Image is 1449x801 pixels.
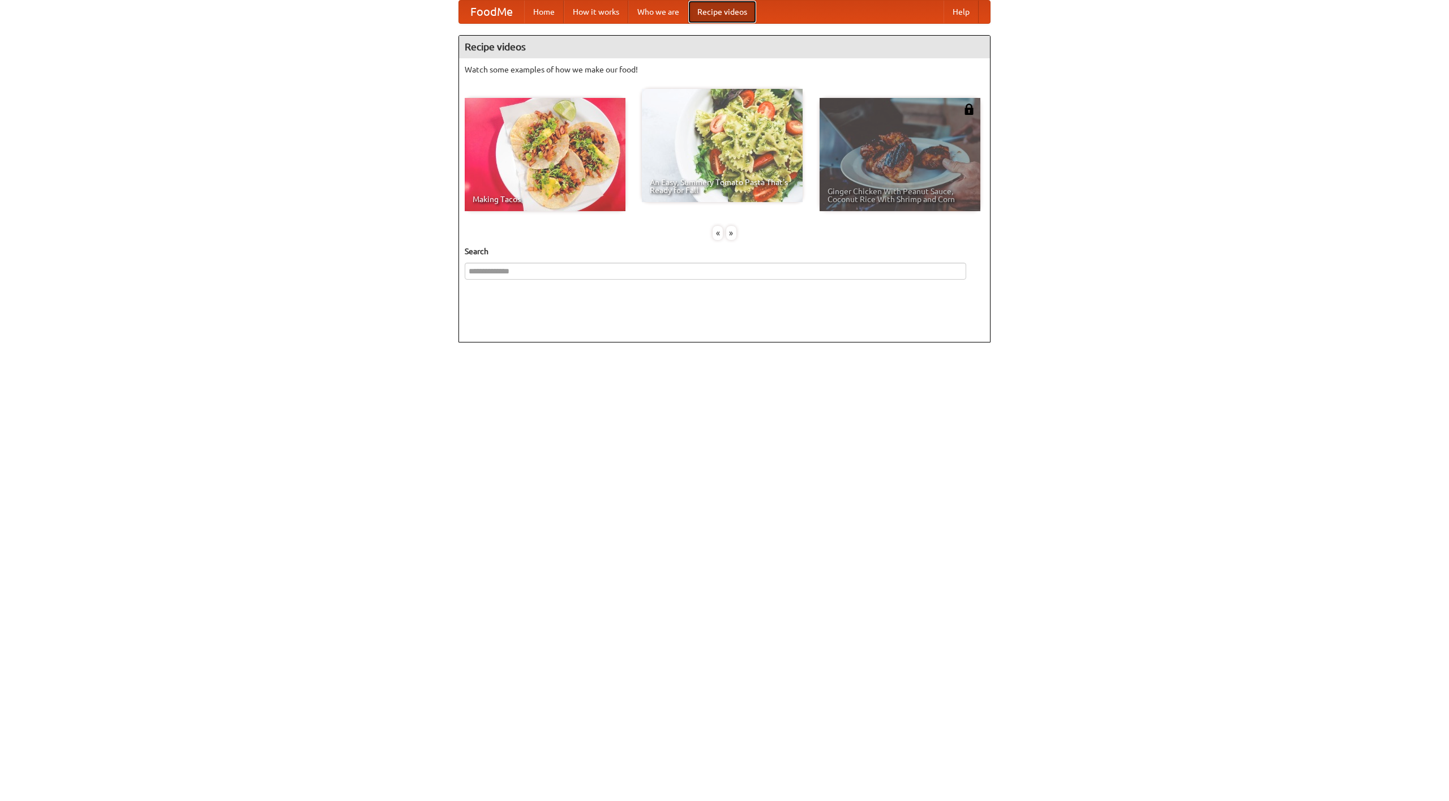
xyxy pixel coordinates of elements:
span: An Easy, Summery Tomato Pasta That's Ready for Fall [650,178,795,194]
a: How it works [564,1,628,23]
h5: Search [465,246,984,257]
a: FoodMe [459,1,524,23]
span: Making Tacos [473,195,618,203]
p: Watch some examples of how we make our food! [465,64,984,75]
h4: Recipe videos [459,36,990,58]
div: « [713,226,723,240]
div: » [726,226,736,240]
a: Making Tacos [465,98,625,211]
a: Help [944,1,979,23]
img: 483408.png [963,104,975,115]
a: Who we are [628,1,688,23]
a: An Easy, Summery Tomato Pasta That's Ready for Fall [642,89,803,202]
a: Recipe videos [688,1,756,23]
a: Home [524,1,564,23]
